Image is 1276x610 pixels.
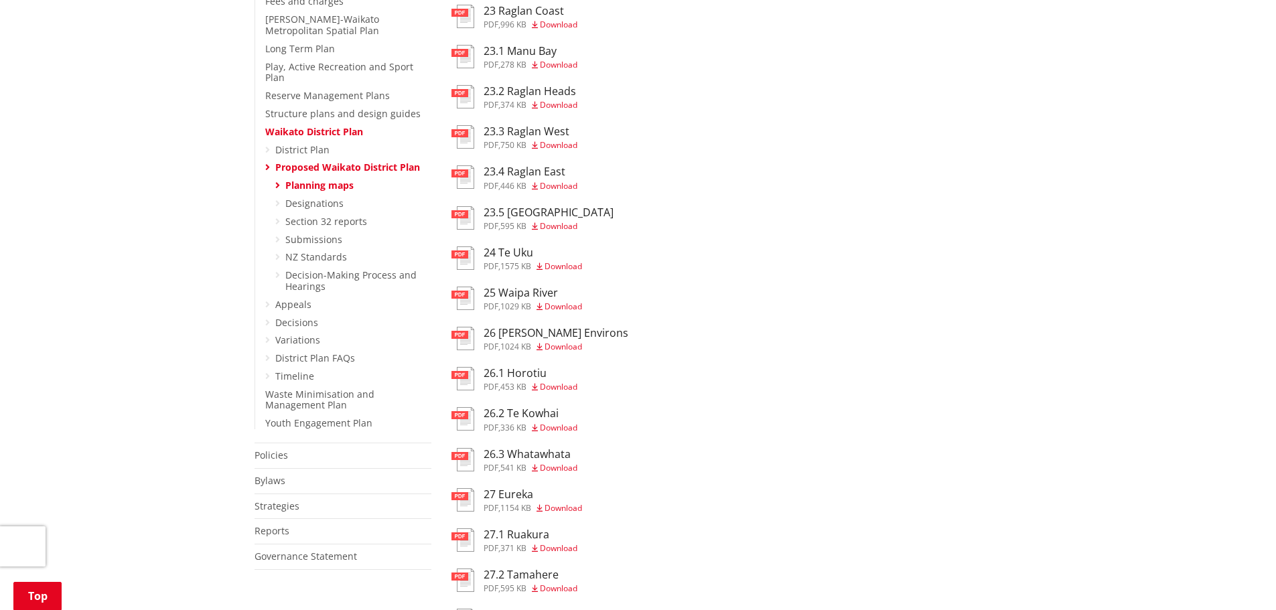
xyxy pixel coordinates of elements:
h3: 26.3 Whatawhata [484,448,577,461]
a: Long Term Plan [265,42,335,55]
span: Download [540,381,577,392]
span: 1154 KB [500,502,531,514]
span: pdf [484,583,498,594]
h3: 23 Raglan Coast [484,5,577,17]
span: pdf [484,180,498,192]
span: pdf [484,462,498,473]
a: 24 Te Uku pdf,1575 KB Download [451,246,582,271]
a: 26.3 Whatawhata pdf,541 KB Download [451,448,577,472]
span: pdf [484,19,498,30]
div: , [484,343,628,351]
span: 446 KB [500,180,526,192]
a: Timeline [275,370,314,382]
span: 453 KB [500,381,526,392]
span: Download [540,542,577,554]
div: , [484,182,577,190]
span: Download [545,502,582,514]
img: document-pdf.svg [451,45,474,68]
a: Strategies [255,500,299,512]
span: 595 KB [500,583,526,594]
a: 27.2 Tamahere pdf,595 KB Download [451,568,577,593]
span: Download [540,583,577,594]
img: document-pdf.svg [451,448,474,471]
img: document-pdf.svg [451,367,474,390]
div: , [484,262,582,271]
iframe: Messenger Launcher [1214,554,1263,602]
a: NZ Standards [285,250,347,263]
span: Download [540,462,577,473]
span: pdf [484,422,498,433]
span: 750 KB [500,139,526,151]
div: , [484,222,614,230]
a: 23 Raglan Coast pdf,996 KB Download [451,5,577,29]
a: Waste Minimisation and Management Plan [265,388,374,412]
div: , [484,464,577,472]
h3: 24 Te Uku [484,246,582,259]
span: pdf [484,99,498,110]
a: Reserve Management Plans [265,89,390,102]
img: document-pdf.svg [451,407,474,431]
img: document-pdf.svg [451,165,474,189]
h3: 23.3 Raglan West [484,125,577,138]
img: document-pdf.svg [451,5,474,28]
span: Download [545,301,582,312]
span: pdf [484,381,498,392]
span: Download [540,99,577,110]
a: 26 [PERSON_NAME] Environs pdf,1024 KB Download [451,327,628,351]
a: Governance Statement [255,550,357,562]
a: District Plan FAQs [275,352,355,364]
span: pdf [484,220,498,232]
a: Play, Active Recreation and Sport Plan [265,60,413,84]
h3: 26.2 Te Kowhai [484,407,577,420]
a: Decisions [275,316,318,329]
span: 371 KB [500,542,526,554]
a: 23.5 [GEOGRAPHIC_DATA] pdf,595 KB Download [451,206,614,230]
a: Policies [255,449,288,461]
img: document-pdf.svg [451,85,474,108]
span: 996 KB [500,19,526,30]
div: , [484,303,582,311]
a: Bylaws [255,474,285,487]
a: Submissions [285,233,342,246]
div: , [484,424,577,432]
span: 1024 KB [500,341,531,352]
a: Section 32 reports [285,215,367,228]
img: document-pdf.svg [451,246,474,270]
a: Top [13,582,62,610]
a: Appeals [275,298,311,311]
a: 25 Waipa River pdf,1029 KB Download [451,287,582,311]
span: pdf [484,542,498,554]
div: , [484,544,577,552]
a: [PERSON_NAME]-Waikato Metropolitan Spatial Plan [265,13,379,37]
span: pdf [484,502,498,514]
a: Proposed Waikato District Plan [275,161,420,173]
h3: 25 Waipa River [484,287,582,299]
div: , [484,21,577,29]
img: document-pdf.svg [451,327,474,350]
div: , [484,141,577,149]
a: District Plan [275,143,330,156]
div: , [484,101,577,109]
span: 336 KB [500,422,526,433]
span: Download [540,19,577,30]
h3: 26.1 Horotiu [484,367,577,380]
a: Decision-Making Process and Hearings [285,269,417,293]
h3: 23.4 Raglan East [484,165,577,178]
img: document-pdf.svg [451,488,474,512]
span: pdf [484,139,498,151]
span: pdf [484,59,498,70]
img: document-pdf.svg [451,206,474,230]
span: 1575 KB [500,260,531,272]
span: Download [540,139,577,151]
span: pdf [484,301,498,312]
span: 1029 KB [500,301,531,312]
a: Variations [275,333,320,346]
div: , [484,383,577,391]
span: Download [545,341,582,352]
span: Download [545,260,582,272]
a: 26.2 Te Kowhai pdf,336 KB Download [451,407,577,431]
span: Download [540,422,577,433]
h3: 27 Eureka [484,488,582,501]
h3: 23.2 Raglan Heads [484,85,577,98]
a: 23.4 Raglan East pdf,446 KB Download [451,165,577,189]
